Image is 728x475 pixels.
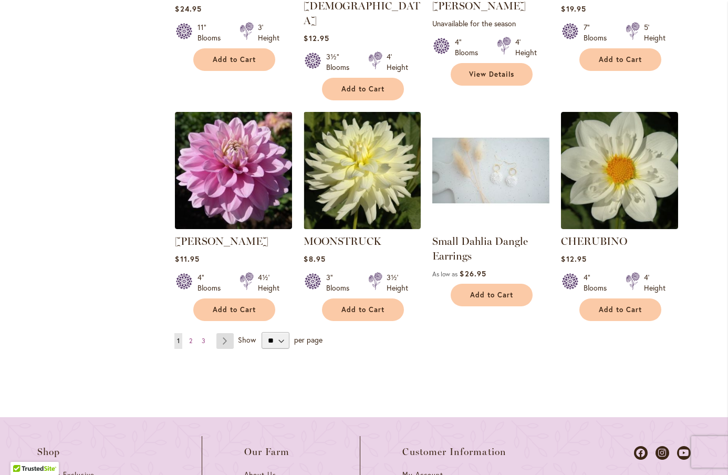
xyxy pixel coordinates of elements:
a: Dahlias on Instagram [656,446,669,460]
span: $12.95 [304,33,329,43]
a: CHERUBINO [561,235,627,247]
img: HEATHER FEATHER [175,112,292,229]
div: 4½' Height [258,272,279,293]
span: Add to Cart [599,305,642,314]
span: $11.95 [175,254,199,264]
span: Show [238,335,256,345]
button: Add to Cart [451,284,533,306]
button: Add to Cart [193,48,275,71]
button: Add to Cart [193,298,275,321]
span: $26.95 [460,269,486,278]
div: 4' Height [515,37,537,58]
a: Small Dahlia Dangle Earrings [432,221,549,231]
div: 4" Blooms [584,272,613,293]
img: MOONSTRUCK [304,112,421,229]
div: 4" Blooms [197,272,227,293]
span: $12.95 [561,254,586,264]
span: 2 [189,337,192,345]
button: Add to Cart [579,298,661,321]
div: 5' Height [644,22,665,43]
div: 3½' Height [387,272,408,293]
span: 1 [177,337,180,345]
span: Add to Cart [341,305,384,314]
div: 3' Height [258,22,279,43]
button: Add to Cart [579,48,661,71]
span: Add to Cart [341,85,384,94]
a: HEATHER FEATHER [175,221,292,231]
span: View Details [469,70,514,79]
a: Dahlias on Facebook [634,446,648,460]
a: View Details [451,63,533,86]
a: [PERSON_NAME] [175,235,268,247]
div: 4' Height [644,272,665,293]
div: 11" Blooms [197,22,227,43]
span: Our Farm [244,447,289,457]
span: Customer Information [402,447,506,457]
span: Add to Cart [213,55,256,64]
a: 3 [199,333,208,349]
span: $8.95 [304,254,325,264]
iframe: Launch Accessibility Center [8,438,37,467]
a: Dahlias on Youtube [677,446,691,460]
a: 2 [186,333,195,349]
div: 4' Height [387,51,408,73]
button: Add to Cart [322,298,404,321]
span: Add to Cart [599,55,642,64]
span: Shop [37,447,60,457]
span: Add to Cart [470,291,513,300]
span: Add to Cart [213,305,256,314]
a: MOONSTRUCK [304,221,421,231]
span: $24.95 [175,4,201,14]
div: 7" Blooms [584,22,613,43]
span: 3 [202,337,205,345]
div: 3" Blooms [326,272,356,293]
div: 4" Blooms [455,37,484,58]
img: Small Dahlia Dangle Earrings [432,112,549,229]
p: Unavailable for the season [432,18,549,28]
span: $19.95 [561,4,586,14]
a: Small Dahlia Dangle Earrings [432,235,528,262]
a: CHERUBINO [561,221,678,231]
div: 3½" Blooms [326,51,356,73]
img: CHERUBINO [561,112,678,229]
span: per page [294,335,323,345]
a: MOONSTRUCK [304,235,381,247]
button: Add to Cart [322,78,404,100]
span: As low as [432,270,457,278]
